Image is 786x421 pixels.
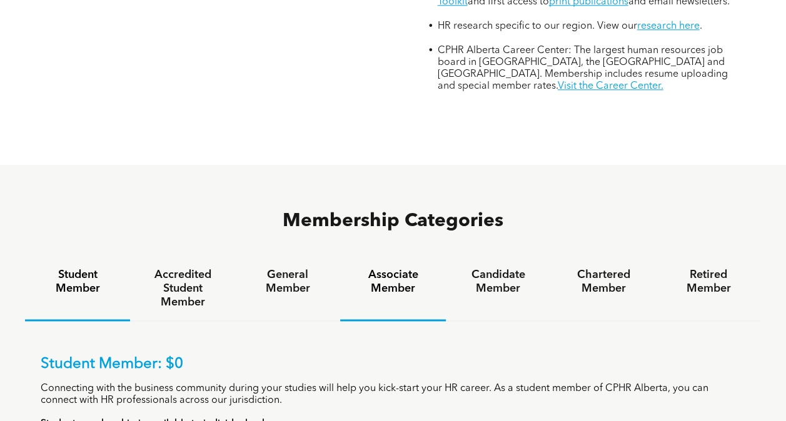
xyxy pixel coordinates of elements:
h4: Accredited Student Member [141,268,224,309]
h4: General Member [246,268,329,295]
h4: Chartered Member [562,268,645,295]
span: . [699,21,702,31]
h4: Retired Member [667,268,750,295]
a: research here [637,21,699,31]
a: Visit the Career Center. [557,81,663,91]
h4: Candidate Member [457,268,540,295]
p: Connecting with the business community during your studies will help you kick-start your HR caree... [41,383,745,407]
h4: Student Member [36,268,119,295]
span: Membership Categories [283,212,503,230]
span: HR research specific to our region. View our [437,21,637,31]
span: CPHR Alberta Career Center: The largest human resources job board in [GEOGRAPHIC_DATA], the [GEOG... [437,46,727,91]
p: Student Member: $0 [41,355,745,374]
h4: Associate Member [351,268,434,295]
